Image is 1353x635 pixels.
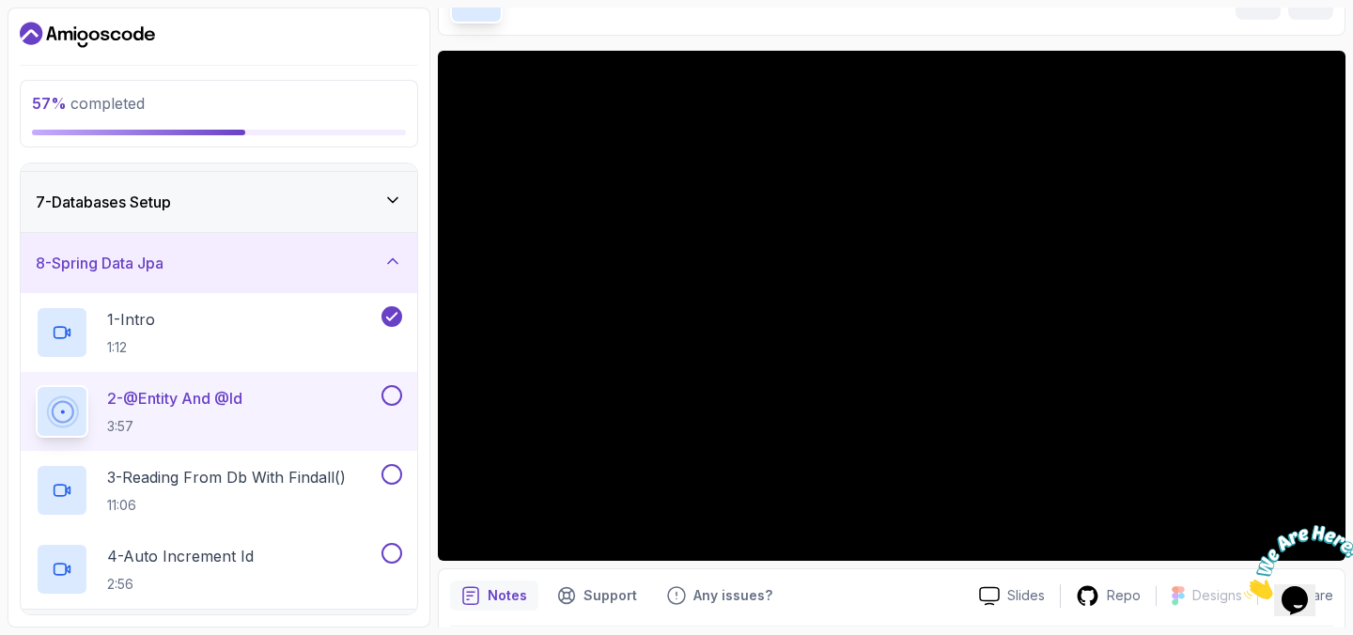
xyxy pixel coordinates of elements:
p: Any issues? [693,586,772,605]
a: Dashboard [20,20,155,50]
h3: 7 - Databases Setup [36,191,171,213]
p: 3 - Reading From Db With Findall() [107,466,346,488]
iframe: chat widget [1236,518,1353,607]
p: 2:56 [107,575,254,594]
p: Slides [1007,586,1045,605]
span: 57 % [32,94,67,113]
h3: 8 - Spring Data Jpa [36,252,163,274]
button: 2-@Entity And @Id3:57 [36,385,402,438]
button: 8-Spring Data Jpa [21,233,417,293]
button: 3-Reading From Db With Findall()11:06 [36,464,402,517]
p: Repo [1107,586,1141,605]
p: Support [583,586,637,605]
a: Slides [964,586,1060,606]
p: 2 - @Entity And @Id [107,387,242,410]
button: Support button [546,581,648,611]
button: 1-Intro1:12 [36,306,402,359]
p: Designs [1192,586,1242,605]
p: Notes [488,586,527,605]
button: Feedback button [656,581,784,611]
p: 1:12 [107,338,155,357]
button: 4-Auto Increment Id2:56 [36,543,402,596]
span: completed [32,94,145,113]
p: 3:57 [107,417,242,436]
a: Repo [1061,584,1156,608]
button: 7-Databases Setup [21,172,417,232]
p: 11:06 [107,496,346,515]
p: 4 - Auto Increment Id [107,545,254,567]
iframe: 1 - @Entity and @Id [438,51,1345,561]
p: 1 - Intro [107,308,155,331]
button: notes button [450,581,538,611]
img: Chat attention grabber [8,8,124,82]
